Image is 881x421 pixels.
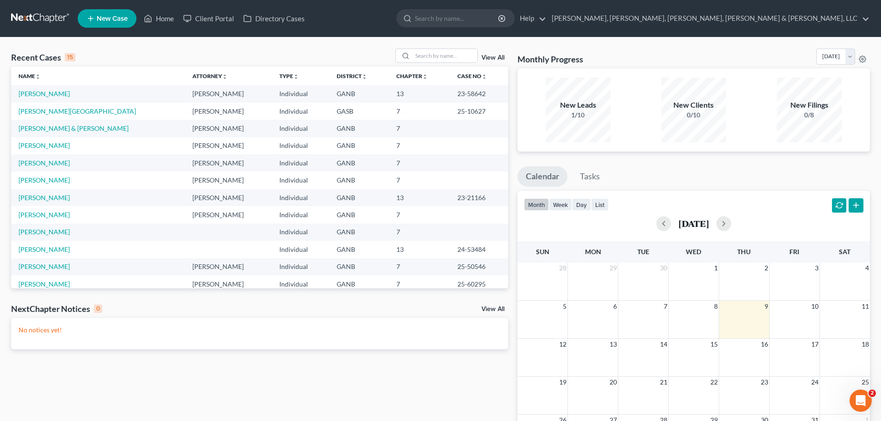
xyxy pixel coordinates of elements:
[760,377,769,388] span: 23
[65,53,75,61] div: 15
[272,137,329,154] td: Individual
[18,245,70,253] a: [PERSON_NAME]
[572,198,591,211] button: day
[329,103,389,120] td: GASB
[518,166,567,187] a: Calendar
[450,258,508,275] td: 25-50546
[329,120,389,137] td: GANB
[18,159,70,167] a: [PERSON_NAME]
[97,15,128,22] span: New Case
[18,262,70,270] a: [PERSON_NAME]
[272,258,329,275] td: Individual
[810,377,819,388] span: 24
[415,10,499,27] input: Search by name...
[709,377,719,388] span: 22
[18,107,136,115] a: [PERSON_NAME][GEOGRAPHIC_DATA]
[18,124,129,132] a: [PERSON_NAME] & [PERSON_NAME]
[659,262,668,274] span: 30
[713,262,719,274] span: 1
[185,275,272,293] td: [PERSON_NAME]
[329,171,389,189] td: GANB
[481,306,505,312] a: View All
[546,100,610,110] div: New Leads
[389,120,450,137] td: 7
[329,241,389,258] td: GANB
[293,74,299,79] i: unfold_more
[185,120,272,137] td: [PERSON_NAME]
[389,224,450,241] td: 7
[389,275,450,293] td: 7
[481,55,505,61] a: View All
[450,189,508,206] td: 23-21166
[18,280,70,288] a: [PERSON_NAME]
[362,74,367,79] i: unfold_more
[272,154,329,171] td: Individual
[329,206,389,223] td: GANB
[737,248,751,256] span: Thu
[272,103,329,120] td: Individual
[272,171,329,189] td: Individual
[279,73,299,79] a: Typeunfold_more
[185,137,272,154] td: [PERSON_NAME]
[524,198,549,211] button: month
[272,85,329,102] td: Individual
[861,301,870,312] span: 11
[814,262,819,274] span: 3
[18,194,70,201] a: [PERSON_NAME]
[558,262,567,274] span: 28
[329,224,389,241] td: GANB
[329,137,389,154] td: GANB
[678,219,709,228] h2: [DATE]
[329,189,389,206] td: GANB
[222,74,228,79] i: unfold_more
[389,154,450,171] td: 7
[272,224,329,241] td: Individual
[185,189,272,206] td: [PERSON_NAME]
[609,377,618,388] span: 20
[179,10,239,27] a: Client Portal
[789,248,799,256] span: Fri
[612,301,618,312] span: 6
[760,339,769,350] span: 16
[185,171,272,189] td: [PERSON_NAME]
[810,301,819,312] span: 10
[413,49,477,62] input: Search by name...
[185,103,272,120] td: [PERSON_NAME]
[558,377,567,388] span: 19
[764,301,769,312] span: 9
[422,74,428,79] i: unfold_more
[272,189,329,206] td: Individual
[572,166,608,187] a: Tasks
[389,258,450,275] td: 7
[864,262,870,274] span: 4
[609,339,618,350] span: 13
[839,248,850,256] span: Sat
[35,74,41,79] i: unfold_more
[329,275,389,293] td: GANB
[329,154,389,171] td: GANB
[515,10,546,27] a: Help
[450,241,508,258] td: 24-53484
[450,85,508,102] td: 23-58642
[450,275,508,293] td: 25-60295
[777,100,842,110] div: New Filings
[549,198,572,211] button: week
[185,206,272,223] td: [PERSON_NAME]
[389,103,450,120] td: 7
[663,301,668,312] span: 7
[11,52,75,63] div: Recent Cases
[810,339,819,350] span: 17
[536,248,549,256] span: Sun
[18,325,501,335] p: No notices yet!
[713,301,719,312] span: 8
[272,275,329,293] td: Individual
[185,154,272,171] td: [PERSON_NAME]
[661,110,726,120] div: 0/10
[94,305,102,313] div: 0
[389,206,450,223] td: 7
[558,339,567,350] span: 12
[861,377,870,388] span: 25
[850,390,872,412] iframe: Intercom live chat
[389,171,450,189] td: 7
[185,85,272,102] td: [PERSON_NAME]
